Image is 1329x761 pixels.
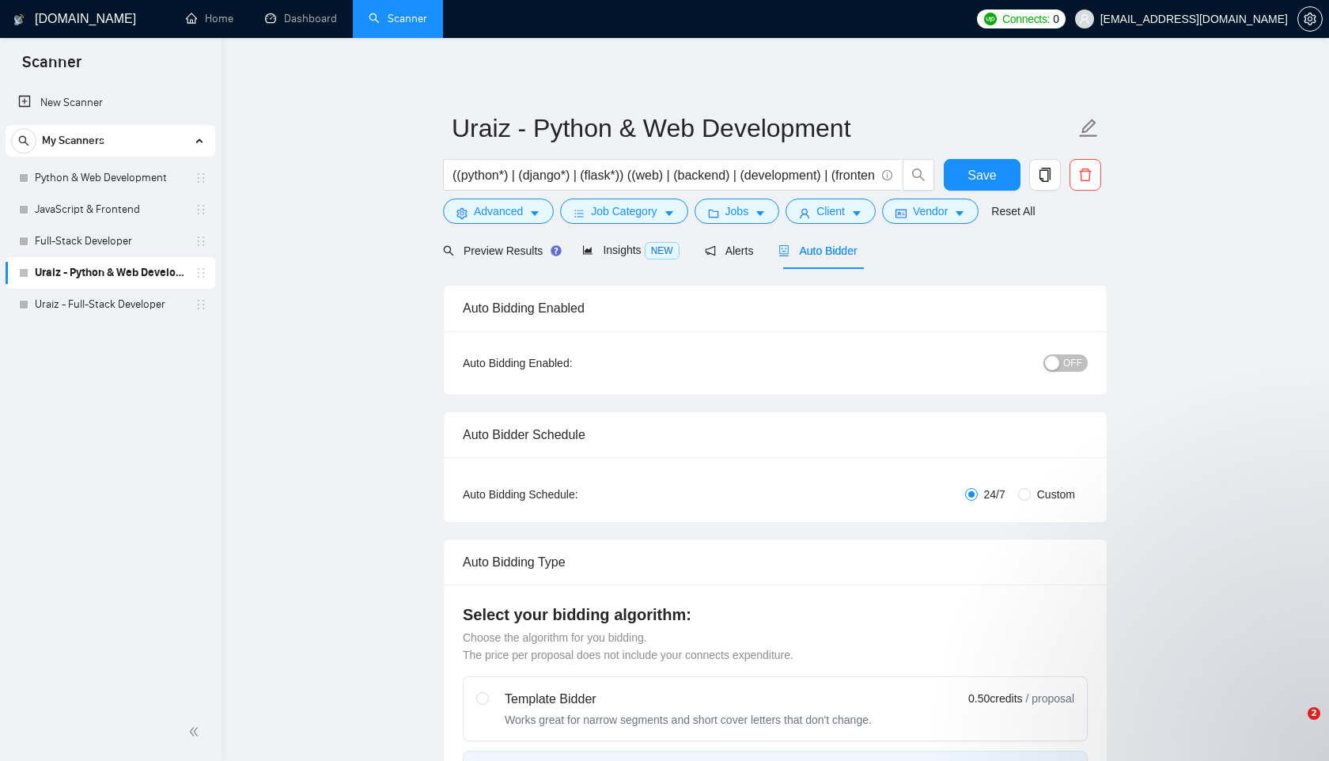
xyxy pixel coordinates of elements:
input: Scanner name... [452,108,1075,148]
img: upwork-logo.png [984,13,997,25]
span: holder [195,203,207,216]
span: Custom [1031,486,1081,503]
span: edit [1078,118,1099,138]
span: caret-down [664,207,675,219]
span: Preview Results [443,244,557,257]
span: setting [1298,13,1322,25]
button: settingAdvancedcaret-down [443,199,554,224]
li: New Scanner [6,87,215,119]
div: Template Bidder [505,690,872,709]
span: Alerts [705,244,754,257]
span: Insights [582,244,679,256]
a: setting [1297,13,1323,25]
span: copy [1030,168,1060,182]
span: Jobs [725,203,749,220]
button: copy [1029,159,1061,191]
span: My Scanners [42,125,104,157]
span: 0 [1053,10,1059,28]
div: Auto Bidding Schedule: [463,486,671,503]
span: 0.50 credits [968,690,1022,707]
h4: Select your bidding algorithm: [463,604,1088,626]
button: search [11,128,36,153]
div: Auto Bidder Schedule [463,412,1088,457]
a: Uraiz - Python & Web Development [35,257,185,289]
span: 2 [1308,707,1320,720]
span: user [1079,13,1090,25]
span: holder [195,235,207,248]
a: searchScanner [369,12,427,25]
span: area-chart [582,244,593,256]
div: Tooltip anchor [549,244,563,258]
iframe: Intercom live chat [1275,707,1313,745]
button: delete [1070,159,1101,191]
span: caret-down [954,207,965,219]
button: idcardVendorcaret-down [882,199,979,224]
span: robot [778,245,789,256]
span: Job Category [591,203,657,220]
span: caret-down [529,207,540,219]
img: logo [13,7,25,32]
span: caret-down [851,207,862,219]
span: holder [195,172,207,184]
button: setting [1297,6,1323,32]
a: JavaScript & Frontend [35,194,185,225]
button: userClientcaret-down [786,199,876,224]
li: My Scanners [6,125,215,320]
span: notification [705,245,716,256]
span: holder [195,298,207,311]
a: New Scanner [18,87,203,119]
span: idcard [895,207,907,219]
span: Choose the algorithm for you bidding. The price per proposal does not include your connects expen... [463,631,793,661]
span: Save [967,165,996,185]
a: dashboardDashboard [265,12,337,25]
span: folder [708,207,719,219]
button: Save [944,159,1020,191]
span: search [12,135,36,146]
span: Advanced [474,203,523,220]
button: folderJobscaret-down [695,199,780,224]
span: double-left [188,724,204,740]
span: 24/7 [978,486,1012,503]
div: Works great for narrow segments and short cover letters that don't change. [505,712,872,728]
span: user [799,207,810,219]
span: caret-down [755,207,766,219]
span: Auto Bidder [778,244,857,257]
a: Python & Web Development [35,162,185,194]
span: bars [574,207,585,219]
span: info-circle [882,170,892,180]
span: holder [195,267,207,279]
span: Scanner [9,51,94,84]
input: Search Freelance Jobs... [452,165,875,185]
a: Uraiz - Full-Stack Developer [35,289,185,320]
span: NEW [645,242,680,259]
a: homeHome [186,12,233,25]
span: search [903,168,933,182]
span: OFF [1063,354,1082,372]
a: Reset All [991,203,1035,220]
span: search [443,245,454,256]
span: setting [456,207,468,219]
span: delete [1070,168,1100,182]
div: Auto Bidding Type [463,540,1088,585]
span: Connects: [1002,10,1050,28]
div: Auto Bidding Enabled [463,286,1088,331]
button: search [903,159,934,191]
button: barsJob Categorycaret-down [560,199,687,224]
a: Full-Stack Developer [35,225,185,257]
span: Client [816,203,845,220]
div: Auto Bidding Enabled: [463,354,671,372]
span: Vendor [913,203,948,220]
